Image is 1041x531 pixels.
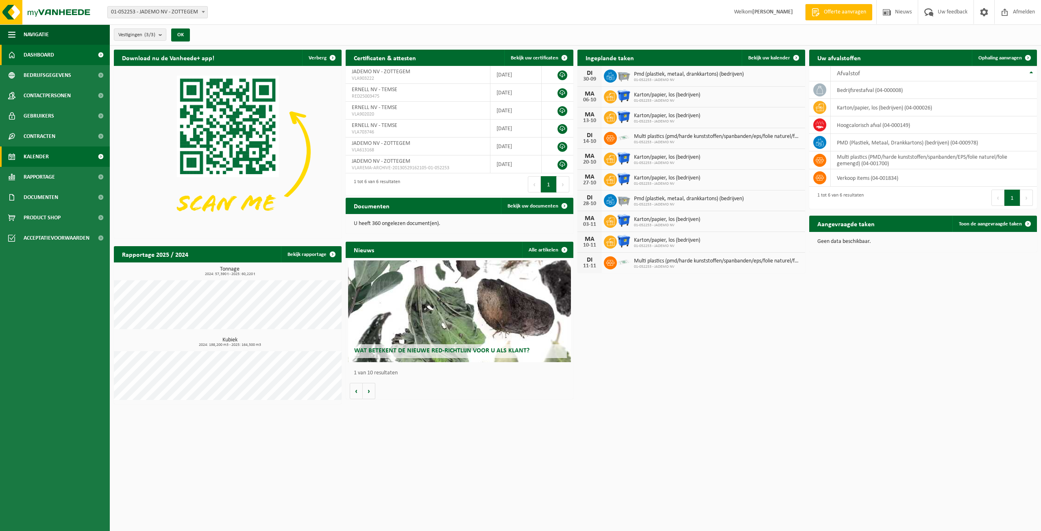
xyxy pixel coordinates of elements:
img: LP-SK-00500-LPE-16 [617,255,631,269]
span: Vestigingen [118,29,155,41]
span: Bedrijfsgegevens [24,65,71,85]
span: VLAREMA-ARCHIVE-20130529162105-01-052253 [352,165,484,171]
span: Contracten [24,126,55,146]
span: Ophaling aanvragen [978,55,1022,61]
span: Acceptatievoorwaarden [24,228,89,248]
span: Bekijk uw kalender [748,55,790,61]
span: Documenten [24,187,58,208]
div: DI [581,132,598,139]
span: 2024: 57,390 t - 2025: 60,220 t [118,272,342,276]
div: MA [581,236,598,243]
img: WB-1100-HPE-BE-01 [617,89,631,103]
button: Verberg [302,50,341,66]
img: WB-1100-HPE-BE-01 [617,234,631,248]
span: 01-052253 - JADEMO NV - ZOTTEGEM [107,6,208,18]
p: Geen data beschikbaar. [817,239,1029,245]
span: JADEMO NV - ZOTTEGEM [352,158,410,164]
div: 20-10 [581,160,598,165]
div: 28-10 [581,201,598,207]
img: LP-SK-00500-LPE-16 [617,131,631,144]
span: 01-052253 - JADEMO NV [634,119,700,124]
td: multi plastics (PMD/harde kunststoffen/spanbanden/EPS/folie naturel/folie gemengd) (04-001700) [831,151,1037,169]
img: WB-2500-GAL-GY-01 [617,193,631,207]
span: Pmd (plastiek, metaal, drankkartons) (bedrijven) [634,196,744,202]
div: 30-09 [581,76,598,82]
div: MA [581,153,598,160]
div: 11-11 [581,263,598,269]
span: ERNELL NV - TEMSE [352,87,397,93]
div: 27-10 [581,180,598,186]
span: Karton/papier, los (bedrijven) [634,175,700,181]
span: VLA703746 [352,129,484,135]
span: Product Shop [24,208,61,228]
img: WB-1100-HPE-BE-01 [617,214,631,227]
span: VLA902020 [352,111,484,118]
img: WB-1100-HPE-BE-01 [617,110,631,124]
a: Bekijk uw certificaten [504,50,573,66]
h2: Documenten [346,198,398,214]
span: VLA613168 [352,147,484,153]
div: DI [581,70,598,76]
a: Toon de aangevraagde taken [952,216,1036,232]
img: WB-1100-HPE-BE-01 [617,172,631,186]
div: 10-11 [581,243,598,248]
span: Multi plastics (pmd/harde kunststoffen/spanbanden/eps/folie naturel/folie gemeng... [634,258,801,264]
a: Bekijk uw kalender [742,50,804,66]
p: U heeft 360 ongelezen document(en). [354,221,565,227]
span: 01-052253 - JADEMO NV - ZOTTEGEM [108,7,207,18]
h2: Ingeplande taken [577,50,642,66]
td: [DATE] [490,102,542,120]
span: Navigatie [24,24,49,45]
span: JADEMO NV - ZOTTEGEM [352,140,410,146]
span: 01-052253 - JADEMO NV [634,264,801,269]
td: [DATE] [490,120,542,138]
count: (3/3) [144,32,155,37]
h3: Kubiek [118,337,342,347]
button: Volgende [363,383,375,399]
div: 14-10 [581,139,598,144]
span: Bekijk uw certificaten [511,55,558,61]
span: VLA903222 [352,75,484,82]
div: MA [581,111,598,118]
h2: Rapportage 2025 / 2024 [114,246,196,262]
div: MA [581,174,598,180]
button: 1 [1004,190,1020,206]
div: 13-10 [581,118,598,124]
span: Multi plastics (pmd/harde kunststoffen/spanbanden/eps/folie naturel/folie gemeng... [634,133,801,140]
h3: Tonnage [118,267,342,276]
h2: Uw afvalstoffen [809,50,869,66]
span: Karton/papier, los (bedrijven) [634,92,700,98]
div: 06-10 [581,97,598,103]
img: WB-2500-GAL-GY-01 [617,68,631,82]
td: verkoop items (04-001834) [831,169,1037,187]
button: Next [557,176,569,192]
span: 01-052253 - JADEMO NV [634,223,700,228]
span: Contactpersonen [24,85,71,106]
span: Offerte aanvragen [822,8,868,16]
span: Afvalstof [837,70,860,77]
span: 01-052253 - JADEMO NV [634,140,801,145]
td: hoogcalorisch afval (04-000149) [831,116,1037,134]
div: 1 tot 6 van 6 resultaten [350,175,400,193]
span: 01-052253 - JADEMO NV [634,98,700,103]
td: [DATE] [490,138,542,155]
td: [DATE] [490,84,542,102]
td: bedrijfsrestafval (04-000008) [831,81,1037,99]
span: Verberg [309,55,327,61]
span: Gebruikers [24,106,54,126]
a: Bekijk rapportage [281,246,341,262]
span: ERNELL NV - TEMSE [352,105,397,111]
a: Bekijk uw documenten [501,198,573,214]
span: 01-052253 - JADEMO NV [634,161,700,166]
h2: Download nu de Vanheede+ app! [114,50,222,66]
div: MA [581,215,598,222]
span: Karton/papier, los (bedrijven) [634,216,700,223]
span: Karton/papier, los (bedrijven) [634,237,700,244]
button: Previous [528,176,541,192]
td: [DATE] [490,155,542,173]
span: 01-052253 - JADEMO NV [634,78,744,83]
a: Alle artikelen [522,242,573,258]
button: Previous [991,190,1004,206]
span: Rapportage [24,167,55,187]
span: Kalender [24,146,49,167]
